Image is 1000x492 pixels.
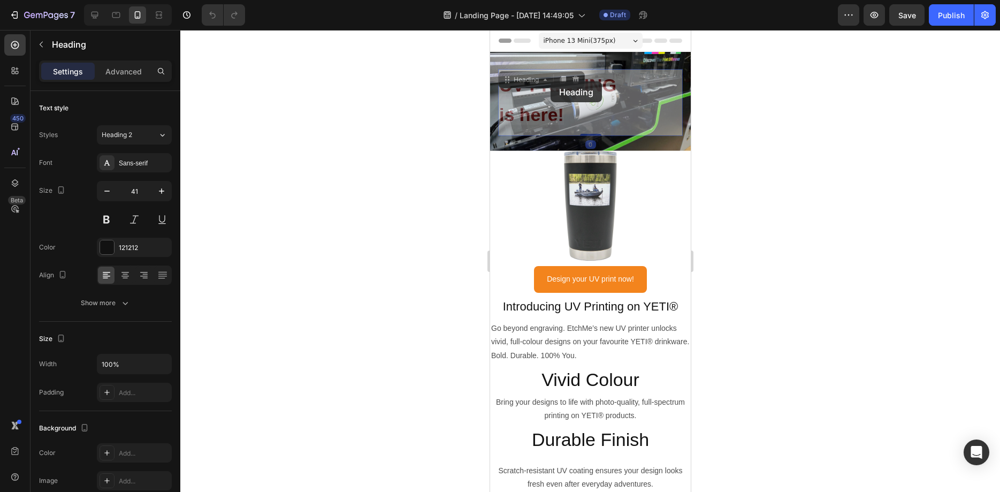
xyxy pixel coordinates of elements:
div: 450 [10,114,26,123]
div: Sans-serif [119,158,169,168]
div: Width [39,359,57,369]
div: Font [39,158,52,168]
div: Size [39,332,67,346]
input: Auto [97,354,171,374]
div: Padding [39,388,64,397]
div: Add... [119,388,169,398]
span: / [455,10,457,21]
p: Settings [53,66,83,77]
div: Color [39,448,56,458]
div: Add... [119,449,169,458]
p: Advanced [105,66,142,77]
iframe: Design area [490,30,691,492]
div: Publish [938,10,965,21]
span: Landing Page - [DATE] 14:49:05 [460,10,574,21]
p: 7 [70,9,75,21]
div: Color [39,243,56,252]
div: Image [39,476,58,486]
button: Heading 2 [97,125,172,145]
div: Beta [8,196,26,205]
div: Size [39,184,67,198]
div: Add... [119,476,169,486]
button: Publish [929,4,974,26]
div: Background [39,421,91,436]
div: Align [39,268,69,283]
div: Open Intercom Messenger [964,440,989,465]
button: Show more [39,293,172,313]
div: 121212 [119,243,169,253]
span: Draft [610,10,626,20]
button: Save [889,4,925,26]
div: Styles [39,130,58,140]
p: Heading [52,38,167,51]
span: Heading 2 [102,130,132,140]
button: 7 [4,4,80,26]
div: Show more [81,298,131,308]
div: Undo/Redo [202,4,245,26]
span: Save [898,11,916,20]
div: Text style [39,103,68,113]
